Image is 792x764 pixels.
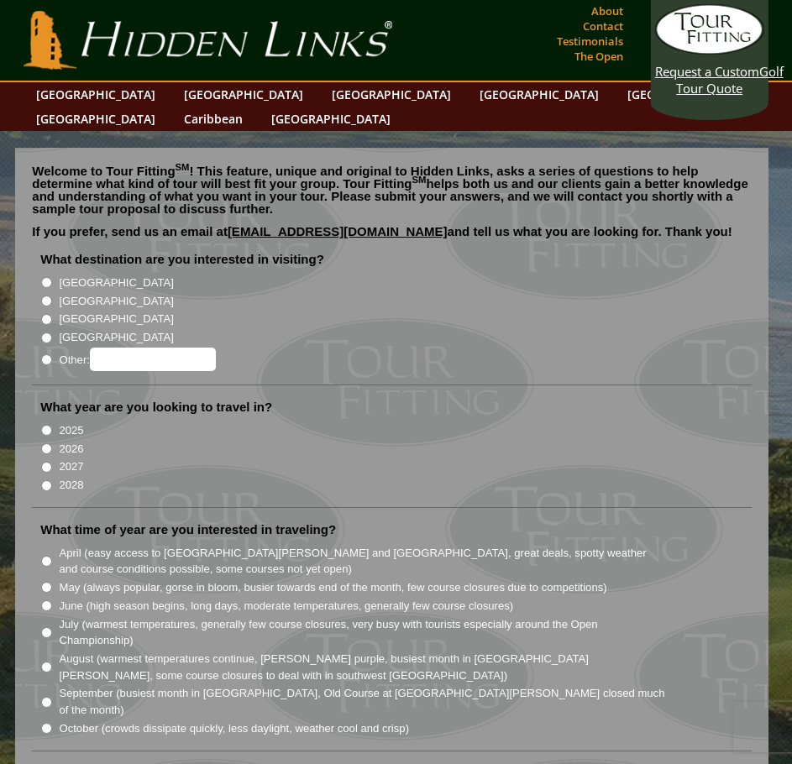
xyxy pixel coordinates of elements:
label: May (always popular, gorse in bloom, busier towards end of the month, few course closures due to ... [59,579,606,596]
a: Testimonials [553,29,627,53]
label: [GEOGRAPHIC_DATA] [59,311,173,327]
a: Request a CustomGolf Tour Quote [655,4,764,97]
label: 2028 [59,477,83,494]
a: [GEOGRAPHIC_DATA] [471,82,607,107]
a: Caribbean [176,107,251,131]
label: What time of year are you interested in traveling? [40,521,336,538]
a: [GEOGRAPHIC_DATA] [28,107,164,131]
a: [GEOGRAPHIC_DATA] [323,82,459,107]
label: August (warmest temperatures continue, [PERSON_NAME] purple, busiest month in [GEOGRAPHIC_DATA][P... [59,651,668,683]
label: June (high season begins, long days, moderate temperatures, generally few course closures) [59,598,513,615]
a: [GEOGRAPHIC_DATA] [263,107,399,131]
span: Request a Custom [655,63,759,80]
a: [EMAIL_ADDRESS][DOMAIN_NAME] [228,224,448,238]
label: April (easy access to [GEOGRAPHIC_DATA][PERSON_NAME] and [GEOGRAPHIC_DATA], great deals, spotty w... [59,545,668,578]
sup: SM [176,162,190,172]
label: [GEOGRAPHIC_DATA] [59,293,173,310]
a: Contact [579,14,627,38]
input: Other: [90,348,216,371]
p: Welcome to Tour Fitting ! This feature, unique and original to Hidden Links, asks a series of que... [32,165,751,215]
a: The Open [570,44,627,68]
label: What year are you looking to travel in? [40,399,272,416]
a: [GEOGRAPHIC_DATA] [619,82,755,107]
label: July (warmest temperatures, generally few course closures, very busy with tourists especially aro... [59,616,668,649]
label: Other: [59,348,215,371]
label: [GEOGRAPHIC_DATA] [59,275,173,291]
sup: SM [412,175,427,185]
label: [GEOGRAPHIC_DATA] [59,329,173,346]
a: [GEOGRAPHIC_DATA] [176,82,312,107]
label: 2025 [59,422,83,439]
label: October (crowds dissipate quickly, less daylight, weather cool and crisp) [59,720,409,737]
p: If you prefer, send us an email at and tell us what you are looking for. Thank you! [32,225,751,250]
a: [GEOGRAPHIC_DATA] [28,82,164,107]
label: What destination are you interested in visiting? [40,251,324,268]
label: September (busiest month in [GEOGRAPHIC_DATA], Old Course at [GEOGRAPHIC_DATA][PERSON_NAME] close... [59,685,668,718]
label: 2027 [59,458,83,475]
label: 2026 [59,441,83,458]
